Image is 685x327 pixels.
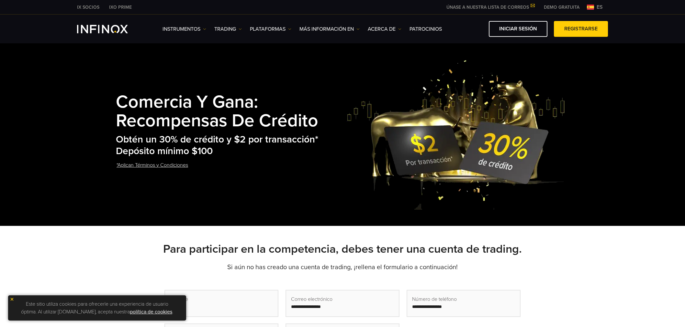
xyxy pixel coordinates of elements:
a: *Aplican Términos y Condiciones [116,157,189,173]
p: Este sitio utiliza cookies para ofrecerle una experiencia de usuario óptima. Al utilizar [DOMAIN_... [11,299,183,317]
a: TRADING [214,25,242,33]
h2: Obtén un 30% de crédito y $2 por transacción* Depósito mínimo $100 [116,134,346,157]
a: INFINOX [72,4,104,11]
strong: Comercia y Gana: Recompensas de Crédito [116,91,318,132]
strong: Para participar en la competencia, debes tener una cuenta de trading. [163,242,522,256]
a: INFINOX MENU [539,4,584,11]
a: Iniciar sesión [489,21,547,37]
a: INFINOX Logo [77,25,143,33]
a: Instrumentos [163,25,206,33]
a: ÚNASE A NUESTRA LISTA DE CORREOS [442,5,539,10]
span: Número de teléfono [412,295,457,303]
span: es [594,3,605,11]
a: política de cookies [130,309,172,315]
a: PLATAFORMAS [250,25,291,33]
img: yellow close icon [10,297,14,301]
a: INFINOX [104,4,137,11]
p: Si aún no has creado una cuenta de trading, ¡rellena el formulario a continuación! [116,263,569,272]
a: Más información en [299,25,360,33]
a: Registrarse [554,21,608,37]
a: Patrocinios [410,25,442,33]
a: ACERCA DE [368,25,401,33]
span: Correo electrónico [291,295,332,303]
